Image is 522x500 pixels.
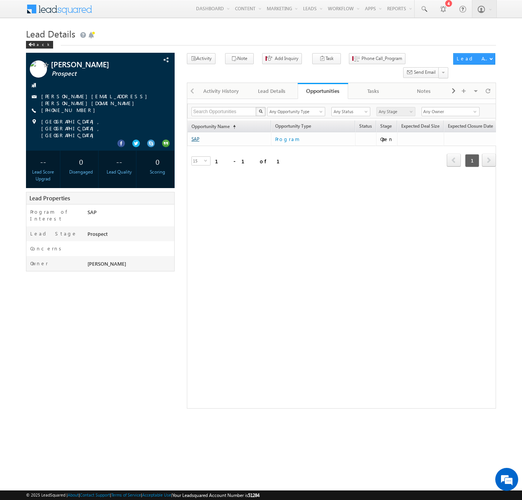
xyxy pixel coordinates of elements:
label: Owner [30,260,48,267]
img: Search [259,109,263,113]
a: next [482,154,496,167]
img: d_60004797649_company_0_60004797649 [13,40,32,50]
button: Phone Call_Program [349,53,405,64]
span: Expected Closure Date [448,123,493,129]
label: Lead Stage [30,230,77,237]
div: Tasks [354,86,392,96]
div: Activity History [203,86,240,96]
a: Expected Closure Date [444,122,497,132]
div: Minimize live chat window [125,4,144,22]
div: Scoring [142,169,172,175]
button: Add Inquiry [262,53,302,64]
span: Add Inquiry [275,55,298,62]
div: 0 [142,154,172,169]
a: Notes [399,83,449,99]
div: Notes [405,86,442,96]
div: Lead Actions [457,55,489,62]
button: Activity [187,53,216,64]
span: select [204,159,210,162]
img: Profile photo [30,60,47,80]
button: Note [225,53,254,64]
textarea: Type your message and click 'Submit' [10,71,139,229]
button: Lead Actions [453,53,495,65]
a: Program [275,135,352,144]
span: Expected Deal Size [401,123,439,129]
a: Back [26,41,57,47]
span: [GEOGRAPHIC_DATA], [GEOGRAPHIC_DATA], [GEOGRAPHIC_DATA] [41,118,161,139]
div: Open [380,136,394,143]
span: [PHONE_NUMBER] [41,107,99,114]
button: Send Email [403,67,439,78]
div: 1 - 1 of 1 [215,157,289,166]
span: Send Email [414,69,436,76]
label: Concerns [30,245,64,252]
div: Opportunities [303,87,342,94]
span: (sorted ascending) [230,124,236,130]
div: Lead Quality [104,169,135,175]
div: -- [104,154,135,169]
span: 1 [465,154,479,167]
button: Task [312,53,341,64]
div: Disengaged [66,169,96,175]
div: Leave a message [40,40,128,50]
a: Terms of Service [111,492,141,497]
span: Any Stage [377,108,413,115]
a: Expected Deal Size [397,122,443,132]
div: 0 [66,154,96,169]
div: -- [28,154,58,169]
a: Lead Details [247,83,297,99]
span: Phone Call_Program [362,55,402,62]
span: Opportunity Type [271,122,355,132]
div: Back [26,41,53,49]
input: Type to Search [421,107,480,116]
a: SAP [191,136,199,142]
span: Your Leadsquared Account Number is [172,492,259,498]
span: Prospect [52,70,143,78]
span: [PERSON_NAME] [88,260,126,267]
span: Any Status [332,108,368,115]
span: Opportunity Name [191,123,230,129]
a: Tasks [348,83,399,99]
em: Submit [112,235,139,246]
label: Program of Interest [30,208,80,222]
span: 15 [192,157,204,165]
span: Stage [380,123,392,129]
span: Any Opportunity Type [267,108,320,115]
span: 51284 [248,492,259,498]
a: Contact Support [80,492,110,497]
a: Any Status [331,107,370,116]
a: Opportunity Name(sorted ascending) [188,122,240,132]
span: Lead Details [26,28,75,40]
a: Any Stage [376,107,415,116]
a: Stage [376,122,396,132]
a: Show All Items [469,108,479,115]
a: Acceptable Use [142,492,171,497]
a: Activity History [196,83,247,99]
a: About [68,492,79,497]
span: © 2025 LeadSquared | | | | | [26,492,259,499]
span: Lead Properties [29,194,70,202]
a: Status [355,122,376,132]
span: [PERSON_NAME] [51,60,143,68]
div: SAP [86,208,174,219]
div: Lead Details [253,86,290,96]
a: Opportunities [298,83,348,99]
a: [PERSON_NAME][EMAIL_ADDRESS][PERSON_NAME][DOMAIN_NAME] [41,93,151,106]
a: prev [447,154,461,167]
div: Prospect [86,230,174,241]
div: Lead Score Upgrad [28,169,58,182]
a: Any Opportunity Type [267,107,325,116]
